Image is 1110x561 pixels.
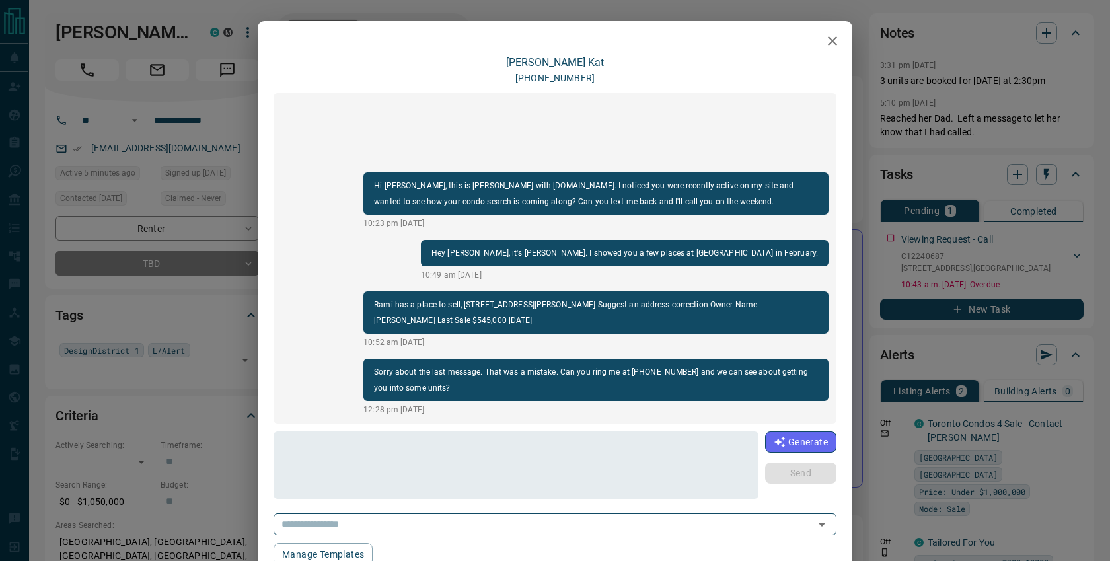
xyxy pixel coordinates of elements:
p: 12:28 pm [DATE] [363,404,829,416]
button: Open [813,515,831,534]
p: 10:49 am [DATE] [421,269,829,281]
p: Hi [PERSON_NAME], this is [PERSON_NAME] with [DOMAIN_NAME]. I noticed you were recently active on... [374,178,818,209]
p: Rami has a place to sell, [STREET_ADDRESS][PERSON_NAME] Suggest an address correction Owner Name ... [374,297,818,328]
a: [PERSON_NAME] Kat [506,56,604,69]
p: Hey [PERSON_NAME], it's [PERSON_NAME]. I showed you a few places at [GEOGRAPHIC_DATA] in February. [431,245,818,261]
p: 10:52 am [DATE] [363,336,829,348]
button: Generate [765,431,836,453]
p: Sorry about the last message. That was a mistake. Can you ring me at [PHONE_NUMBER] and we can se... [374,364,818,396]
p: 10:23 pm [DATE] [363,217,829,229]
p: [PHONE_NUMBER] [515,71,595,85]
